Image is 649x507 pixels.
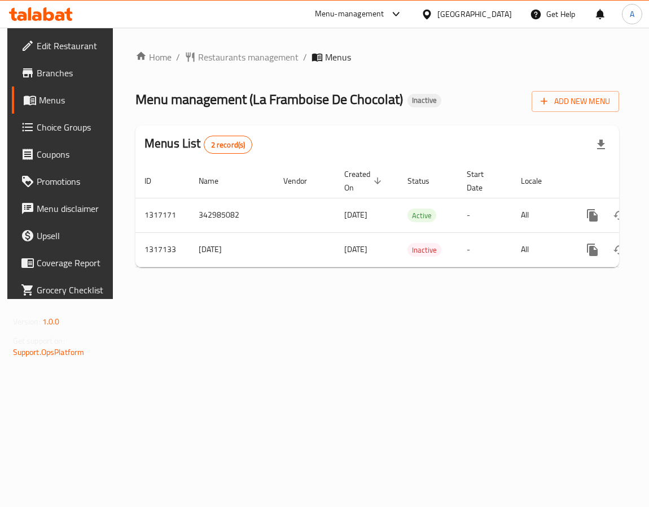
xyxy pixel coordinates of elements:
[437,8,512,20] div: [GEOGRAPHIC_DATA]
[144,174,166,188] span: ID
[37,148,107,161] span: Coupons
[630,8,634,20] span: A
[407,209,436,222] div: Active
[315,7,384,21] div: Menu-management
[606,236,633,263] button: Change Status
[521,174,556,188] span: Locale
[204,140,252,150] span: 2 record(s)
[37,202,107,215] span: Menu disclaimer
[135,50,619,64] nav: breadcrumb
[199,174,233,188] span: Name
[12,86,116,114] a: Menus
[12,32,116,59] a: Edit Restaurant
[344,242,367,257] span: [DATE]
[12,249,116,276] a: Coverage Report
[12,195,116,222] a: Menu disclaimer
[135,86,403,112] span: Menu management ( La Framboise De Chocolat )
[37,39,107,53] span: Edit Restaurant
[13,333,65,348] span: Get support on:
[42,314,60,329] span: 1.0.0
[190,232,274,267] td: [DATE]
[467,167,498,194] span: Start Date
[579,236,606,263] button: more
[344,167,385,194] span: Created On
[303,50,307,64] li: /
[606,202,633,229] button: Change Status
[512,232,570,267] td: All
[135,50,172,64] a: Home
[12,114,116,141] a: Choice Groups
[135,198,190,232] td: 1317171
[532,91,619,112] button: Add New Menu
[198,50,299,64] span: Restaurants management
[37,256,107,270] span: Coverage Report
[12,141,116,168] a: Coupons
[407,209,436,222] span: Active
[37,283,107,297] span: Grocery Checklist
[587,131,615,158] div: Export file
[407,244,441,257] span: Inactive
[579,202,606,229] button: more
[190,198,274,232] td: 342985082
[541,94,610,109] span: Add New Menu
[12,168,116,195] a: Promotions
[144,135,252,154] h2: Menus List
[407,94,441,107] div: Inactive
[37,120,107,134] span: Choice Groups
[13,314,41,329] span: Version:
[12,276,116,304] a: Grocery Checklist
[37,229,107,242] span: Upsell
[37,66,107,80] span: Branches
[39,93,107,107] span: Menus
[458,232,512,267] td: -
[204,136,253,154] div: Total records count
[407,96,441,105] span: Inactive
[13,345,85,359] a: Support.OpsPlatform
[176,50,180,64] li: /
[37,175,107,188] span: Promotions
[12,59,116,86] a: Branches
[458,198,512,232] td: -
[512,198,570,232] td: All
[344,207,367,222] span: [DATE]
[185,50,299,64] a: Restaurants management
[135,232,190,267] td: 1317133
[325,50,351,64] span: Menus
[283,174,322,188] span: Vendor
[12,222,116,249] a: Upsell
[407,174,444,188] span: Status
